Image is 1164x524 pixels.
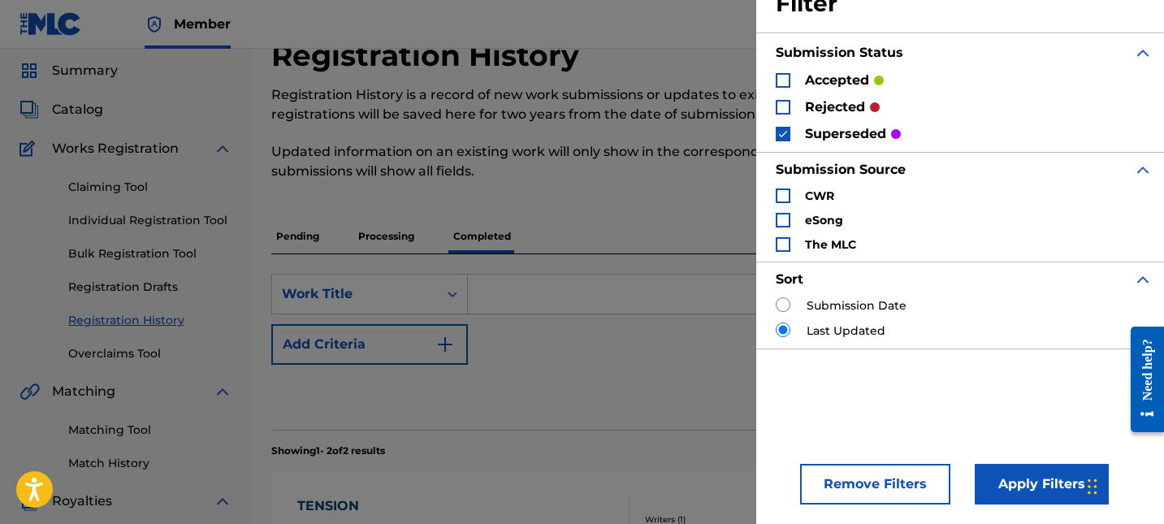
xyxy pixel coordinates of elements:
[1088,462,1097,511] div: Drag
[1083,446,1164,524] iframe: Chat Widget
[68,179,232,196] a: Claiming Tool
[777,128,789,140] img: checkbox
[68,312,232,329] a: Registration History
[435,335,455,354] img: 9d2ae6d4665cec9f34b9.svg
[271,219,324,253] p: Pending
[805,97,865,117] p: rejected
[1119,314,1164,445] iframe: Resource Center
[52,61,118,80] span: Summary
[1133,270,1153,289] img: expand
[271,324,468,365] button: Add Criteria
[213,139,232,158] img: expand
[282,284,428,304] div: Work Title
[271,85,944,124] p: Registration History is a record of new work submissions or updates to existing works. Updates or...
[975,464,1109,505] button: Apply Filters
[805,213,843,227] strong: eSong
[52,100,103,119] span: Catalog
[19,382,40,401] img: Matching
[805,124,886,144] p: superseded
[1133,160,1153,180] img: expand
[145,15,164,34] img: Top Rightsholder
[805,71,869,90] p: accepted
[776,162,906,177] strong: Submission Source
[297,496,467,516] div: TENSION
[271,444,385,458] p: Showing 1 - 2 of 2 results
[271,37,587,74] h2: Registration History
[68,422,232,439] a: Matching Tool
[52,492,112,511] span: Royalties
[68,212,232,229] a: Individual Registration Tool
[68,455,232,472] a: Match History
[19,100,39,119] img: Catalog
[800,464,950,505] button: Remove Filters
[19,100,103,119] a: CatalogCatalog
[19,61,118,80] a: SummarySummary
[68,279,232,296] a: Registration Drafts
[776,271,803,287] strong: Sort
[19,139,41,158] img: Works Registration
[52,139,179,158] span: Works Registration
[807,323,885,340] label: Last Updated
[213,492,232,511] img: expand
[68,245,232,262] a: Bulk Registration Tool
[19,12,82,36] img: MLC Logo
[271,274,1145,430] form: Search Form
[805,188,834,203] strong: CWR
[19,492,39,511] img: Royalties
[805,237,856,252] strong: The MLC
[52,382,115,401] span: Matching
[448,219,516,253] p: Completed
[68,345,232,362] a: Overclaims Tool
[213,382,232,401] img: expand
[174,15,231,33] span: Member
[807,297,907,314] label: Submission Date
[271,142,944,181] p: Updated information on an existing work will only show in the corresponding fields. New work subm...
[19,61,39,80] img: Summary
[353,219,419,253] p: Processing
[1133,43,1153,63] img: expand
[776,45,903,60] strong: Submission Status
